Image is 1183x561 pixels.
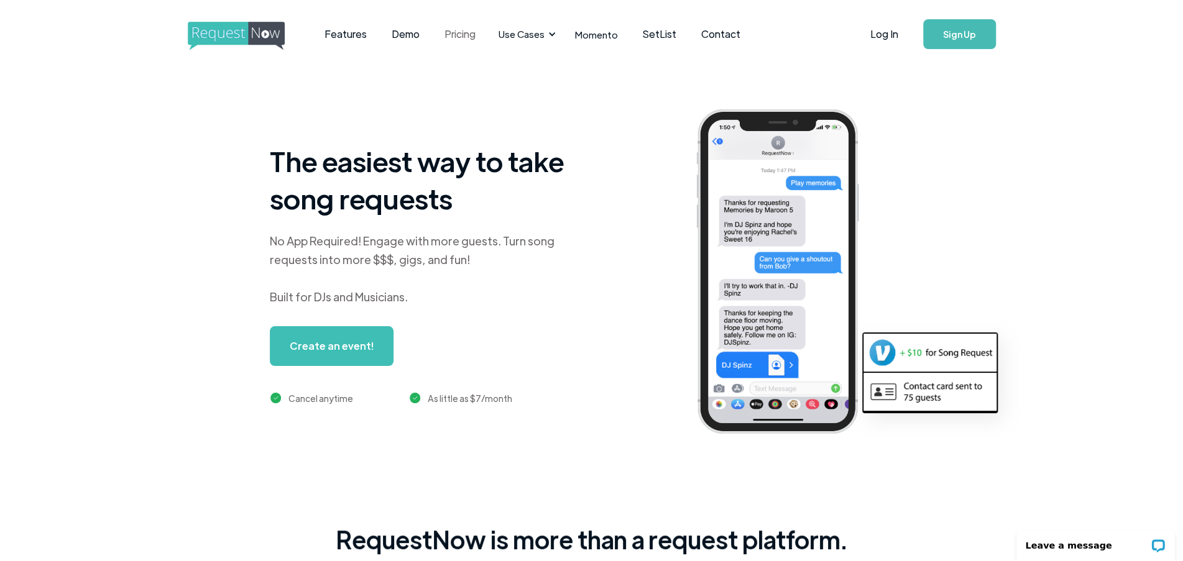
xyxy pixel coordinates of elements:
[188,22,308,50] img: requestnow logo
[432,15,488,53] a: Pricing
[858,12,911,56] a: Log In
[491,15,559,53] div: Use Cases
[863,334,997,371] img: venmo screenshot
[499,27,545,41] div: Use Cases
[410,393,420,403] img: green checkmark
[312,15,379,53] a: Features
[270,142,581,217] h1: The easiest way to take song requests
[1008,522,1183,561] iframe: LiveChat chat widget
[630,15,689,53] a: SetList
[270,232,581,306] div: No App Required! Engage with more guests. Turn song requests into more $$$, gigs, and fun! Built ...
[682,101,892,447] img: iphone screenshot
[863,373,997,410] img: contact card example
[923,19,996,49] a: Sign Up
[428,391,512,406] div: As little as $7/month
[270,393,281,403] img: green checkmark
[270,326,394,366] a: Create an event!
[379,15,432,53] a: Demo
[689,15,753,53] a: Contact
[563,16,630,53] a: Momento
[188,22,281,47] a: home
[288,391,353,406] div: Cancel anytime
